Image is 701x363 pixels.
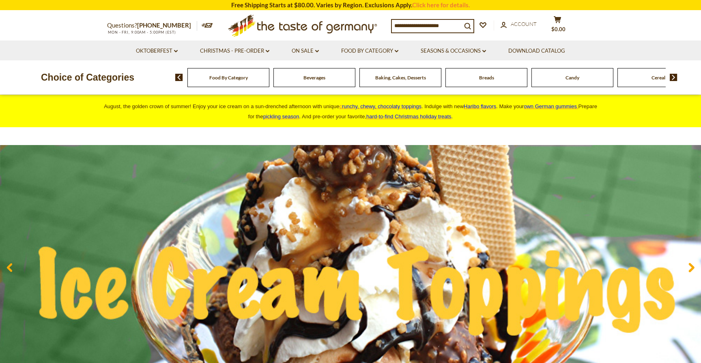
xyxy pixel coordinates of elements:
[652,75,665,81] a: Cereal
[366,113,452,120] a: hard-to-find Christmas holiday treats
[524,103,577,109] span: own German gummies
[104,103,597,120] span: August, the golden crown of summer! Enjoy your ice cream on a sun-drenched afternoon with unique ...
[511,21,537,27] span: Account
[670,74,677,81] img: next arrow
[342,103,421,109] span: runchy, chewy, chocolaty toppings
[200,47,269,56] a: Christmas - PRE-ORDER
[464,103,496,109] a: Haribo flavors
[366,113,453,120] span: .
[524,103,578,109] a: own German gummies.
[501,20,537,29] a: Account
[508,47,565,56] a: Download Catalog
[107,20,197,31] p: Questions?
[412,1,470,9] a: Click here for details.
[339,103,421,109] a: crunchy, chewy, chocolaty toppings
[341,47,398,56] a: Food By Category
[136,47,178,56] a: Oktoberfest
[263,113,299,120] a: pickling season
[292,47,319,56] a: On Sale
[137,21,191,29] a: [PHONE_NUMBER]
[545,16,570,36] button: $0.00
[551,26,566,32] span: $0.00
[566,75,579,81] a: Candy
[479,75,494,81] a: Breads
[375,75,426,81] a: Baking, Cakes, Desserts
[107,30,176,34] span: MON - FRI, 9:00AM - 5:00PM (EST)
[421,47,486,56] a: Seasons & Occasions
[303,75,325,81] a: Beverages
[175,74,183,81] img: previous arrow
[209,75,248,81] a: Food By Category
